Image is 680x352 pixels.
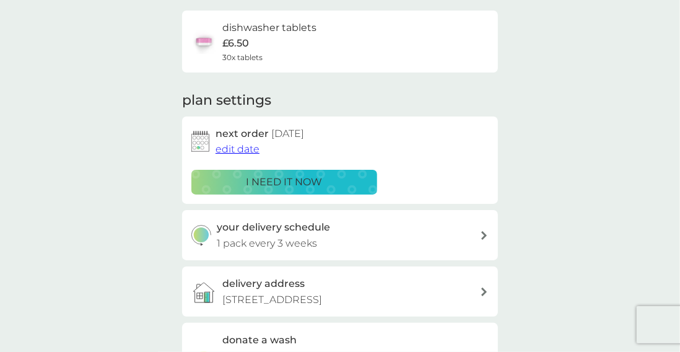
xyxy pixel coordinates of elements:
[222,51,263,63] span: 30x tablets
[216,126,304,142] h2: next order
[182,91,271,110] h2: plan settings
[246,174,323,190] p: i need it now
[191,29,216,54] img: dishwasher tablets
[222,292,322,308] p: [STREET_ADDRESS]
[216,141,259,157] button: edit date
[271,128,304,139] span: [DATE]
[222,35,249,51] p: £6.50
[222,20,316,36] h6: dishwasher tablets
[191,170,377,195] button: i need it now
[217,219,331,235] h3: your delivery schedule
[182,210,498,260] button: your delivery schedule1 pack every 3 weeks
[217,235,318,252] p: 1 pack every 3 weeks
[216,143,259,155] span: edit date
[222,276,305,292] h3: delivery address
[182,266,498,317] a: delivery address[STREET_ADDRESS]
[222,332,297,348] h3: donate a wash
